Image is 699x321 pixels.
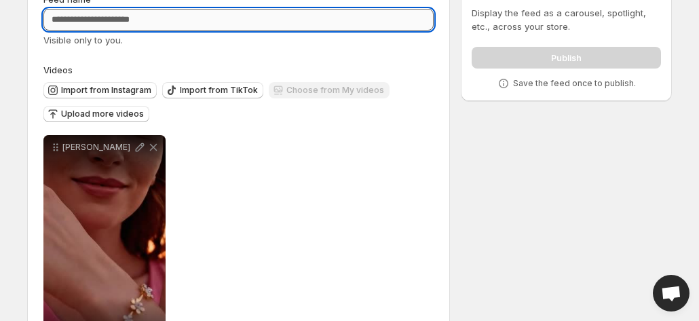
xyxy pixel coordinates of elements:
span: Videos [43,64,73,75]
div: Open chat [653,275,689,311]
button: Upload more videos [43,106,149,122]
p: [PERSON_NAME] [62,142,133,153]
span: Import from TikTok [180,85,258,96]
span: Visible only to you. [43,35,123,45]
p: Save the feed once to publish. [513,78,636,89]
span: Import from Instagram [61,85,151,96]
span: Upload more videos [61,109,144,119]
p: Display the feed as a carousel, spotlight, etc., across your store. [472,6,661,33]
button: Import from Instagram [43,82,157,98]
button: Import from TikTok [162,82,263,98]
